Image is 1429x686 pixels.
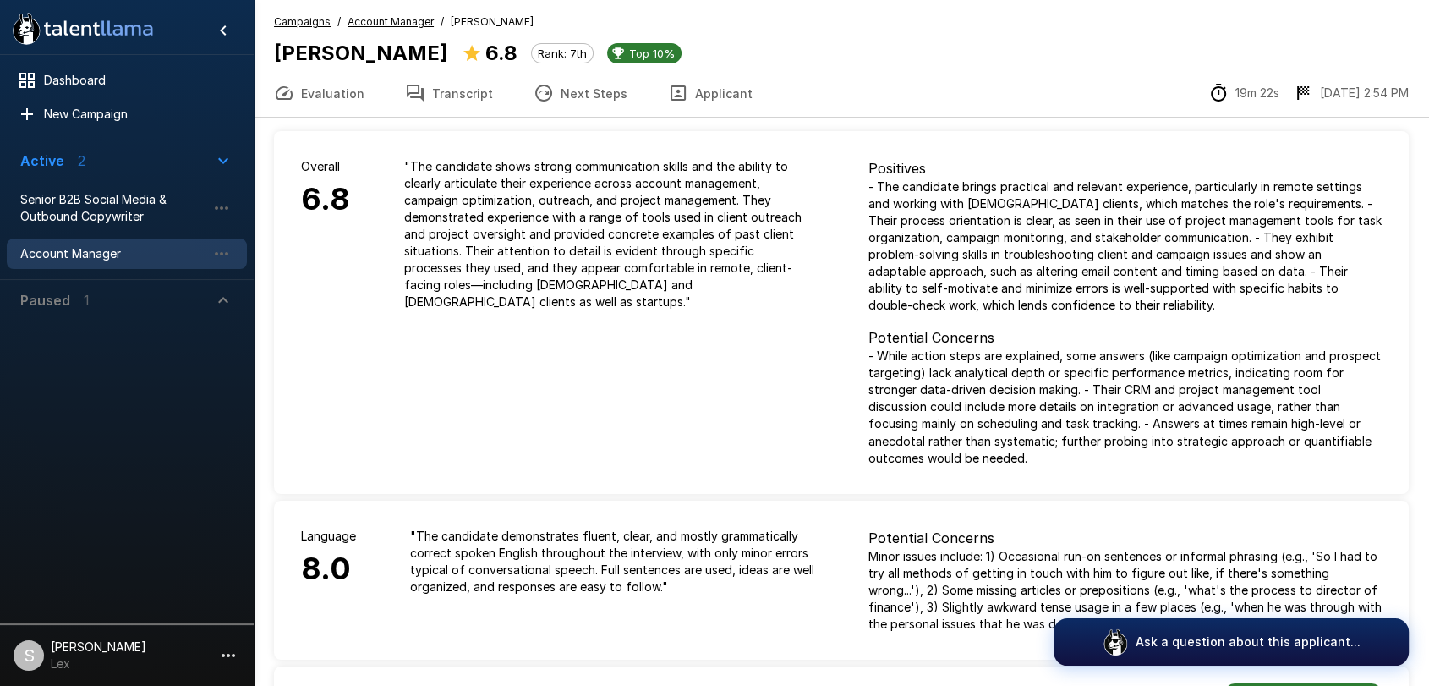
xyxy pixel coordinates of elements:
[513,69,648,117] button: Next Steps
[348,15,434,28] u: Account Manager
[868,178,1382,314] p: - The candidate brings practical and relevant experience, particularly in remote settings and wor...
[451,14,534,30] span: [PERSON_NAME]
[868,528,1382,548] p: Potential Concerns
[385,69,513,117] button: Transcript
[1293,83,1409,103] div: The date and time when the interview was completed
[1208,83,1279,103] div: The time between starting and completing the interview
[301,158,350,175] p: Overall
[1235,85,1279,102] p: 19m 22s
[532,47,593,60] span: Rank: 7th
[404,158,814,310] p: " The candidate shows strong communication skills and the ability to clearly articulate their exp...
[274,15,331,28] u: Campaigns
[868,158,1382,178] p: Positives
[868,327,1382,348] p: Potential Concerns
[648,69,773,117] button: Applicant
[868,548,1382,633] p: Minor issues include: 1) Occasional run-on sentences or informal phrasing (e.g., 'So I had to try...
[301,545,356,594] h6: 8.0
[1102,628,1129,656] img: logo_glasses@2x.png
[1136,634,1361,650] p: Ask a question about this applicant...
[301,528,356,545] p: Language
[301,175,350,224] h6: 6.8
[254,69,385,117] button: Evaluation
[441,14,444,30] span: /
[485,41,517,65] b: 6.8
[868,348,1382,466] p: - While action steps are explained, some answers (like campaign optimization and prospect targeti...
[1320,85,1409,102] p: [DATE] 2:54 PM
[274,41,448,65] b: [PERSON_NAME]
[1054,618,1409,666] button: Ask a question about this applicant...
[337,14,341,30] span: /
[410,528,814,595] p: " The candidate demonstrates fluent, clear, and mostly grammatically correct spoken English throu...
[622,47,682,60] span: Top 10%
